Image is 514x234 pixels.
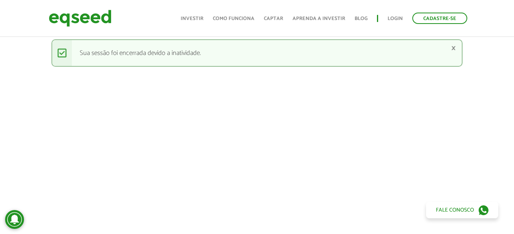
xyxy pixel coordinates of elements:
[213,16,254,21] a: Como funciona
[264,16,283,21] a: Captar
[49,8,112,29] img: EqSeed
[181,16,203,21] a: Investir
[451,44,456,52] a: ×
[355,16,368,21] a: Blog
[388,16,403,21] a: Login
[412,13,467,24] a: Cadastre-se
[51,39,463,67] div: Sua sessão foi encerrada devido a inatividade.
[293,16,345,21] a: Aprenda a investir
[426,202,498,218] a: Fale conosco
